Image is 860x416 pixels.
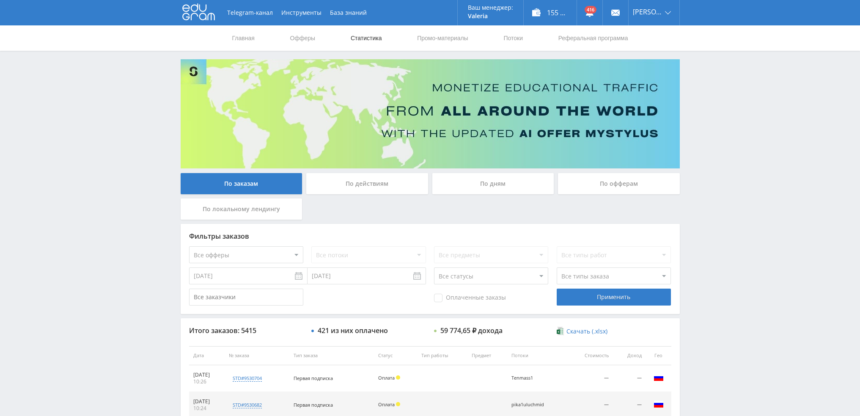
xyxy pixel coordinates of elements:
[434,294,506,302] span: Оплаченные заказы
[557,289,671,306] div: Применить
[189,232,671,240] div: Фильтры заказов
[613,365,646,392] td: —
[233,402,262,408] div: std#9530682
[294,402,333,408] span: Первая подписка
[467,346,507,365] th: Предмет
[503,25,524,51] a: Потоки
[181,173,302,194] div: По заказам
[181,198,302,220] div: По локальному лендингу
[193,372,220,378] div: [DATE]
[558,173,680,194] div: По офферам
[318,327,388,334] div: 421 из них оплачено
[566,328,607,335] span: Скачать (.xlsx)
[511,375,550,381] div: Tenmass1
[613,346,646,365] th: Доход
[193,378,220,385] div: 10:26
[306,173,428,194] div: По действиям
[181,59,680,168] img: Banner
[417,346,467,365] th: Тип работы
[396,402,400,406] span: Холд
[396,375,400,380] span: Холд
[566,346,613,365] th: Стоимость
[468,4,513,11] p: Ваш менеджер:
[193,398,220,405] div: [DATE]
[378,375,395,381] span: Оплата
[289,25,316,51] a: Офферы
[511,402,550,408] div: pika1uluchmid
[189,346,225,365] th: Дата
[294,375,333,381] span: Первая подписка
[189,327,303,334] div: Итого заказов: 5415
[374,346,418,365] th: Статус
[566,365,613,392] td: —
[558,25,629,51] a: Реферальная программа
[468,13,513,19] p: Valeria
[557,327,564,335] img: xlsx
[557,327,607,336] a: Скачать (.xlsx)
[289,346,374,365] th: Тип заказа
[225,346,289,365] th: № заказа
[432,173,554,194] div: По дням
[416,25,469,51] a: Промо-материалы
[231,25,256,51] a: Главная
[378,401,395,408] span: Оплата
[350,25,383,51] a: Статистика
[633,8,662,15] span: [PERSON_NAME]
[189,289,303,306] input: Все заказчики
[440,327,503,334] div: 59 774,65 ₽ дохода
[233,375,262,382] div: std#9530704
[654,372,664,383] img: rus.png
[646,346,671,365] th: Гео
[654,399,664,409] img: rus.png
[507,346,566,365] th: Потоки
[193,405,220,412] div: 10:24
